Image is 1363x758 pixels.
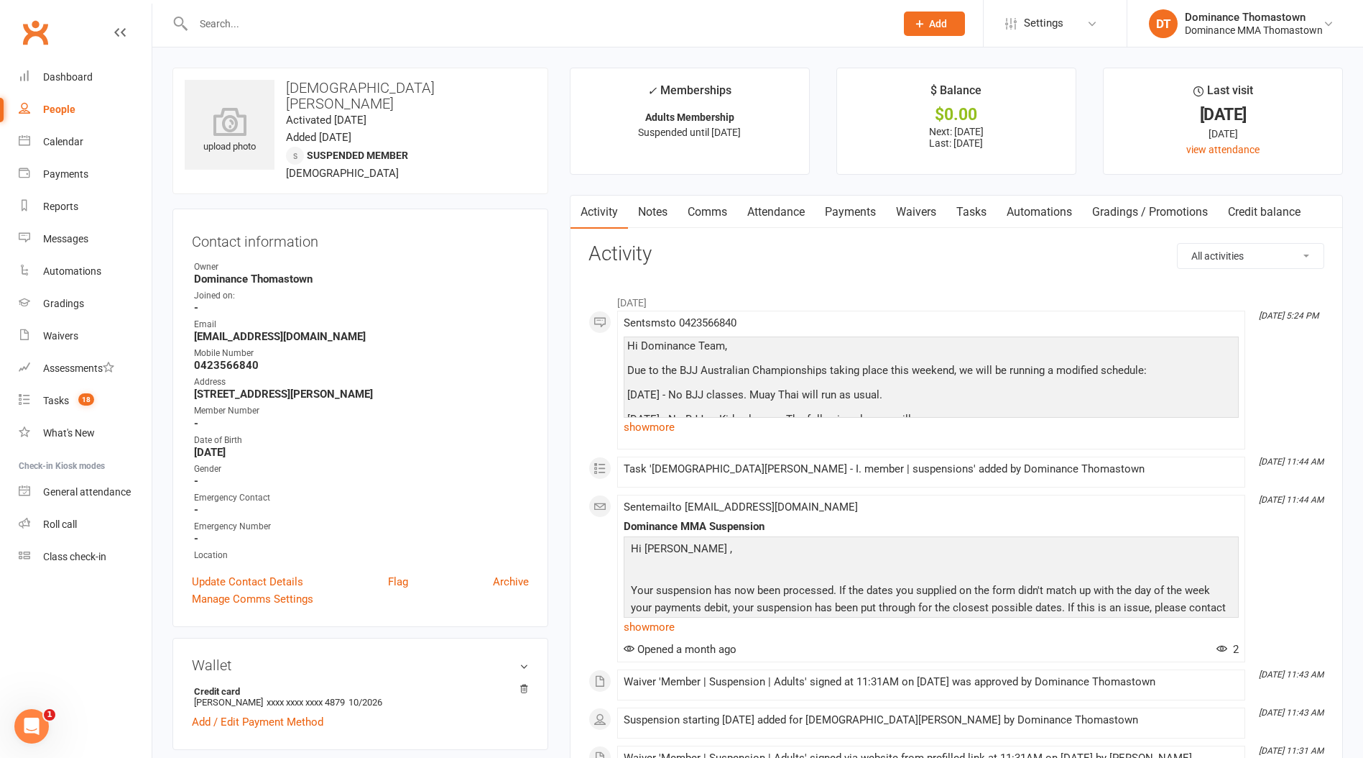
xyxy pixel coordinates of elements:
h3: Activity [588,243,1324,265]
div: upload photo [185,107,274,155]
i: [DATE] 11:43 AM [1259,708,1323,718]
i: [DATE] 11:44 AM [1259,495,1323,505]
li: [PERSON_NAME] [192,684,529,710]
a: Credit balance [1218,196,1311,229]
div: Location [194,549,529,562]
a: Payments [815,196,886,229]
a: What's New [19,417,152,449]
div: $0.00 [850,107,1063,122]
span: , [730,542,732,555]
a: Clubworx [17,14,53,50]
span: 2 [1216,643,1239,656]
div: Roll call [43,519,77,530]
span: Settings [1024,7,1063,40]
h3: Contact information [192,228,529,250]
div: Date of Birth [194,434,529,447]
a: Waivers [19,320,152,352]
span: 18 [78,393,94,406]
a: Activity [570,196,628,229]
div: Reports [43,201,78,212]
i: ✓ [647,84,657,98]
strong: 0423566840 [194,359,529,372]
div: Payments [43,168,88,180]
div: [DATE] [1117,107,1329,122]
span: Sent email to [EMAIL_ADDRESS][DOMAIN_NAME] [624,501,858,513]
a: Roll call [19,508,152,541]
span: 10/2026 [348,697,382,708]
div: Hi Dominance Team, Due to the BJJ Australian Championships taking place this weekend, we will be ... [627,340,1235,511]
div: Emergency Contact [194,491,529,505]
i: [DATE] 11:43 AM [1259,670,1323,680]
a: Update Contact Details [192,573,303,590]
strong: Dominance Thomastown [194,273,529,286]
a: Calendar [19,126,152,158]
div: Task '[DEMOGRAPHIC_DATA][PERSON_NAME] - I. member | suspensions' added by Dominance Thomastown [624,463,1239,475]
span: Your suspension has now been processed. If the dates you supplied on the form didn't match up wit... [631,584,1226,631]
a: Dashboard [19,61,152,93]
strong: - [194,417,529,430]
h3: [DEMOGRAPHIC_DATA][PERSON_NAME] [185,80,536,111]
div: Email [194,318,529,332]
div: Automations [43,265,101,277]
div: [DATE] [1117,126,1329,142]
div: Tasks [43,395,69,406]
strong: [EMAIL_ADDRESS][DOMAIN_NAME] [194,330,529,343]
div: Calendar [43,136,83,147]
div: What's New [43,427,95,439]
i: [DATE] 5:24 PM [1259,311,1318,321]
a: Attendance [737,196,815,229]
a: Messages [19,223,152,255]
strong: [DATE] [194,446,529,459]
p: Hi [PERSON_NAME] [627,540,1235,561]
strong: - [194,532,529,545]
a: Reports [19,191,152,223]
time: Added [DATE] [286,131,351,144]
div: Dominance MMA Thomastown [1185,24,1323,37]
div: Dominance Thomastown [1185,11,1323,24]
h3: Wallet [192,657,529,673]
a: Manage Comms Settings [192,590,313,608]
span: Suspended member [307,150,408,161]
i: [DATE] 11:31 AM [1259,746,1323,756]
div: Class check-in [43,551,106,562]
div: General attendance [43,486,131,498]
a: Automations [19,255,152,288]
div: Owner [194,260,529,274]
div: Address [194,375,529,389]
a: Tasks [946,196,997,229]
a: Waivers [886,196,946,229]
i: [DATE] 11:44 AM [1259,457,1323,467]
a: Comms [678,196,737,229]
div: Assessments [43,362,114,374]
div: Memberships [647,81,731,108]
span: 1 [44,709,55,721]
strong: Adults Membership [645,111,734,123]
strong: - [194,301,529,314]
strong: Credit card [194,686,522,697]
div: People [43,104,75,115]
input: Search... [189,14,885,34]
a: Payments [19,158,152,191]
div: Messages [43,233,88,245]
a: Flag [388,573,408,590]
a: show more [624,617,1239,637]
a: Gradings / Promotions [1082,196,1218,229]
span: [DEMOGRAPHIC_DATA] [286,167,399,180]
span: Opened a month ago [624,643,736,656]
div: Last visit [1193,81,1253,107]
time: Activated [DATE] [286,114,366,127]
a: General attendance kiosk mode [19,476,152,508]
div: Dominance MMA Suspension [624,521,1239,533]
a: Assessments [19,352,152,385]
strong: [STREET_ADDRESS][PERSON_NAME] [194,388,529,401]
div: Gender [194,462,529,476]
a: Gradings [19,288,152,320]
a: Automations [997,196,1082,229]
a: Tasks 18 [19,385,152,417]
iframe: Intercom live chat [14,709,49,744]
p: Next: [DATE] Last: [DATE] [850,126,1063,149]
div: Emergency Number [194,520,529,534]
span: xxxx xxxx xxxx 4879 [267,697,345,708]
div: Dashboard [43,71,93,83]
div: Waiver 'Member | Suspension | Adults' signed at 11:31AM on [DATE] was approved by Dominance Thoma... [624,676,1239,688]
